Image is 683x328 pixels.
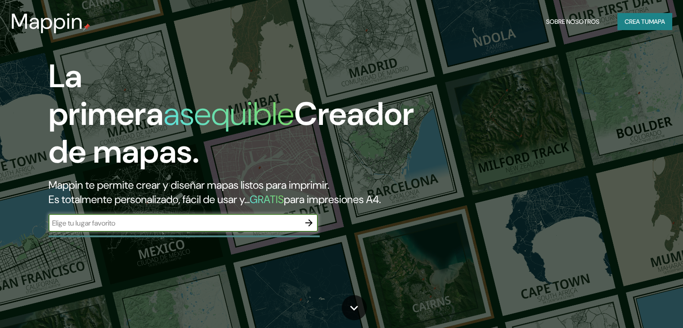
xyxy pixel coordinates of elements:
[649,18,665,26] font: mapa
[603,293,673,318] iframe: Lanzador de widgets de ayuda
[542,13,603,30] button: Sobre nosotros
[11,7,83,35] font: Mappin
[250,192,284,206] font: GRATIS
[48,218,300,228] input: Elige tu lugar favorito
[163,93,294,135] font: asequible
[546,18,599,26] font: Sobre nosotros
[284,192,381,206] font: para impresiones A4.
[48,55,163,135] font: La primera
[48,192,250,206] font: Es totalmente personalizado, fácil de usar y...
[617,13,672,30] button: Crea tumapa
[48,178,329,192] font: Mappin te permite crear y diseñar mapas listos para imprimir.
[48,93,414,173] font: Creador de mapas.
[625,18,649,26] font: Crea tu
[83,23,90,31] img: pin de mapeo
